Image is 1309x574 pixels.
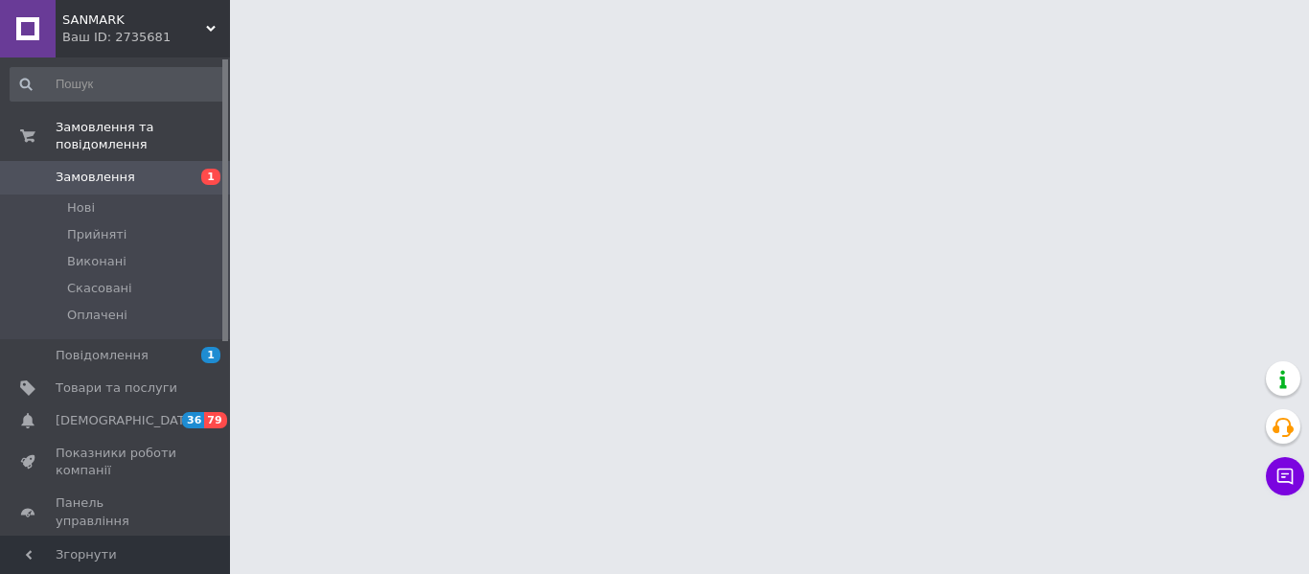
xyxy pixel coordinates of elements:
span: Повідомлення [56,347,149,364]
button: Чат з покупцем [1266,457,1304,495]
span: Панель управління [56,494,177,529]
div: Ваш ID: 2735681 [62,29,230,46]
span: Оплачені [67,307,127,324]
span: Виконані [67,253,126,270]
span: SANMARK [62,11,206,29]
span: Замовлення та повідомлення [56,119,230,153]
span: 79 [204,412,226,428]
span: 36 [182,412,204,428]
span: Нові [67,199,95,217]
span: 1 [201,347,220,363]
input: Пошук [10,67,226,102]
span: Прийняті [67,226,126,243]
span: [DEMOGRAPHIC_DATA] [56,412,197,429]
span: Замовлення [56,169,135,186]
span: 1 [201,169,220,185]
span: Товари та послуги [56,379,177,397]
span: Скасовані [67,280,132,297]
span: Показники роботи компанії [56,445,177,479]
